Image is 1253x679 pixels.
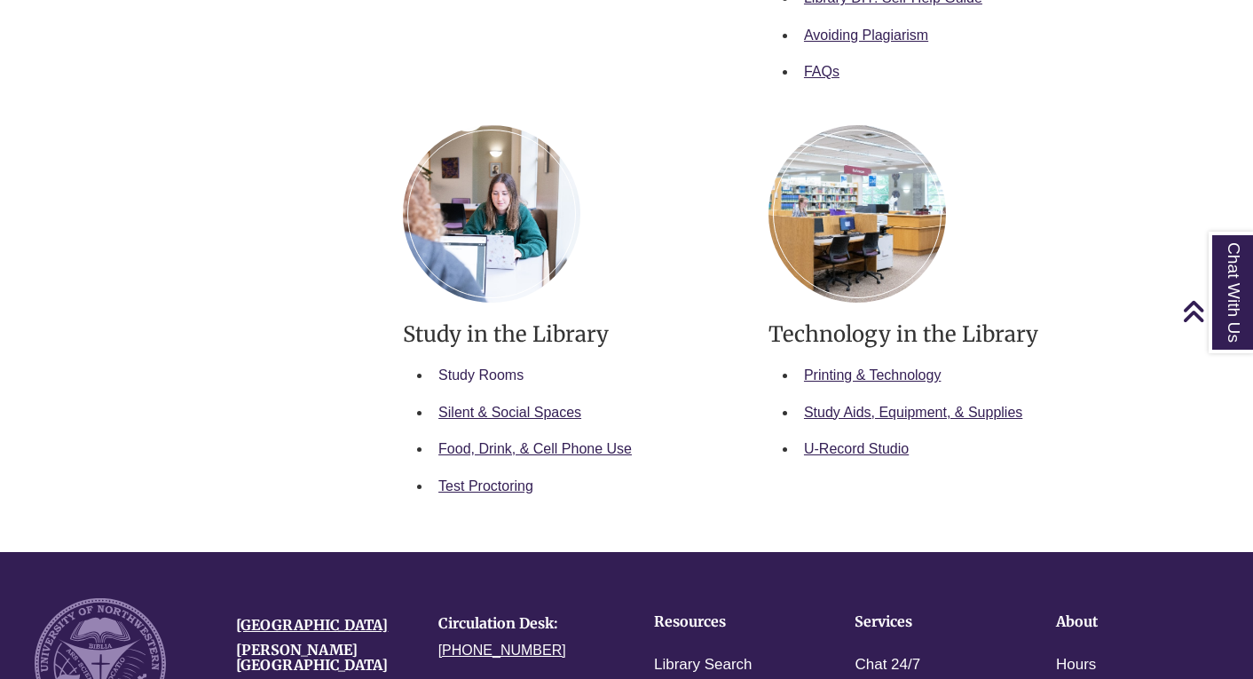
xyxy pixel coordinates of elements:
a: Library Search [654,652,753,678]
a: [PHONE_NUMBER] [438,643,566,658]
a: Silent & Social Spaces [438,405,581,420]
a: Study Rooms [438,367,524,383]
h4: Resources [654,614,800,630]
a: Back to Top [1182,299,1249,323]
h4: Circulation Desk: [438,616,613,632]
a: [GEOGRAPHIC_DATA] [236,616,388,634]
a: FAQs [804,64,839,79]
a: Hours [1056,652,1096,678]
h4: About [1056,614,1202,630]
a: Chat 24/7 [855,652,920,678]
h4: Services [855,614,1001,630]
a: U-Record Studio [804,441,909,456]
a: Food, Drink, & Cell Phone Use [438,441,632,456]
a: Study Aids, Equipment, & Supplies [804,405,1022,420]
h3: Technology in the Library [768,320,1107,348]
h3: Study in the Library [403,320,742,348]
a: Avoiding Plagiarism [804,28,928,43]
a: Test Proctoring [438,478,533,493]
a: Printing & Technology [804,367,941,383]
h4: [PERSON_NAME][GEOGRAPHIC_DATA] [236,643,411,674]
